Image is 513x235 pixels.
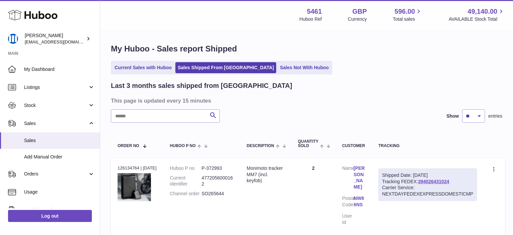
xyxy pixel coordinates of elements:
span: Total sales [393,16,422,22]
a: Sales Not With Huboo [278,62,331,73]
div: Huboo Ref [300,16,322,22]
span: My Dashboard [24,66,95,73]
a: 596.00 Total sales [393,7,422,22]
strong: GBP [352,7,367,16]
div: Tracking FEDEX: [378,168,477,201]
div: Shipped Date: [DATE] [382,172,473,179]
span: AVAILABLE Stock Total [449,16,505,22]
label: Show [447,113,459,119]
strong: 5461 [307,7,322,16]
span: [EMAIL_ADDRESS][DOMAIN_NAME] [25,39,98,44]
span: Sales [24,137,95,144]
dt: Huboo P no [170,165,202,171]
span: Description [247,144,274,148]
span: Add Manual Order [24,154,95,160]
dt: Channel order [170,191,202,197]
dd: SO265644 [202,191,233,197]
span: Invoicing and Payments [24,207,88,213]
a: [PERSON_NAME] [354,165,365,191]
span: 49,140.00 [468,7,497,16]
span: entries [488,113,502,119]
span: Orders [24,171,88,177]
a: 49,140.00 AVAILABLE Stock Total [449,7,505,22]
h2: Last 3 months sales shipped from [GEOGRAPHIC_DATA] [111,81,292,90]
div: Customer [342,144,365,148]
dt: Current identifier [170,175,202,188]
img: 54611712818361.jpg [118,173,151,201]
span: Huboo P no [170,144,196,148]
h3: This page is updated every 15 minutes [111,97,501,104]
div: Currency [348,16,367,22]
span: Order No [118,144,139,148]
a: 394026431024 [418,179,449,184]
span: Listings [24,84,88,91]
a: Sales Shipped From [GEOGRAPHIC_DATA] [175,62,276,73]
span: Usage [24,189,95,195]
dt: Name [342,165,353,192]
span: Sales [24,120,88,127]
span: Quantity Sold [298,139,318,148]
div: [PERSON_NAME] [25,32,85,45]
div: Tracking [378,144,477,148]
span: Stock [24,102,88,109]
a: NW8 6NS [354,195,365,208]
div: Carrier Service: NEXTDAYFEDEXEXPRESSDOMESTICMP [382,185,473,197]
dd: P-372993 [202,165,233,171]
div: Monimoto tracker MM7 (incl. keyfob) [247,165,285,184]
h1: My Huboo - Sales report Shipped [111,43,502,54]
dd: 4772056000162 [202,175,233,188]
img: oksana@monimoto.com [8,34,18,44]
a: Current Sales with Huboo [112,62,174,73]
span: 596.00 [394,7,415,16]
dt: Postal Code [342,195,353,210]
dt: User Id [342,213,353,226]
div: 126134764 | [DATE] [118,165,157,171]
a: Log out [8,210,92,222]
